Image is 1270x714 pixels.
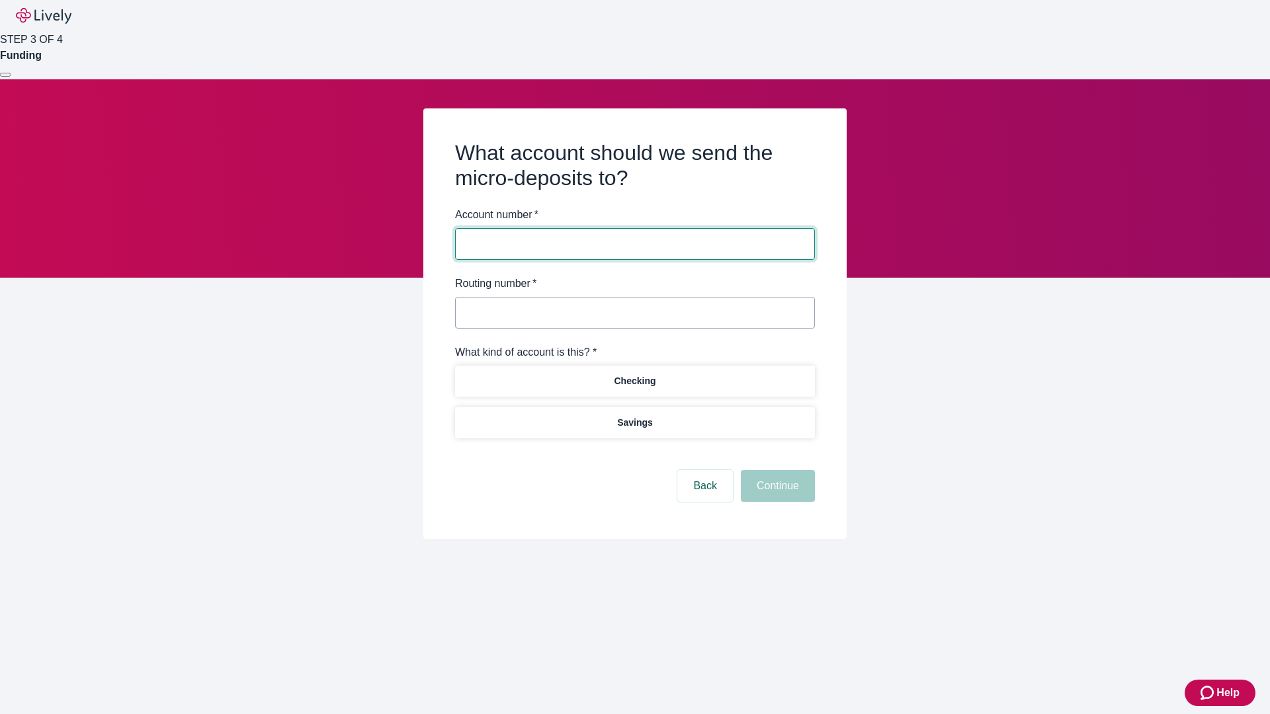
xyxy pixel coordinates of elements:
[1185,680,1255,706] button: Zendesk support iconHelp
[1201,685,1216,701] svg: Zendesk support icon
[455,407,815,438] button: Savings
[16,8,71,24] img: Lively
[455,276,536,292] label: Routing number
[677,470,733,502] button: Back
[614,374,656,388] p: Checking
[455,140,815,191] h2: What account should we send the micro-deposits to?
[455,366,815,397] button: Checking
[455,207,538,223] label: Account number
[1216,685,1240,701] span: Help
[455,344,597,360] label: What kind of account is this? *
[617,416,653,430] p: Savings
